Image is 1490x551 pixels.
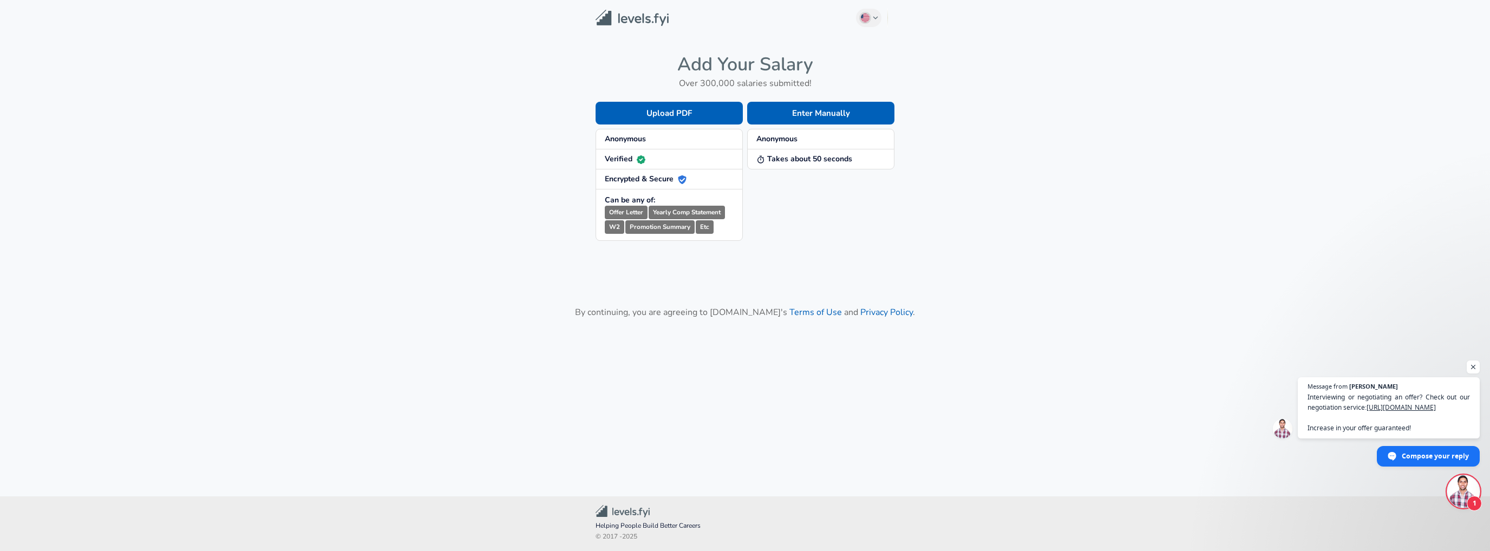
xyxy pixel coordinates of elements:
[1402,447,1469,465] span: Compose your reply
[1447,475,1480,508] div: Open chat
[605,174,687,184] strong: Encrypted & Secure
[756,154,852,164] strong: Takes about 50 seconds
[756,134,798,144] strong: Anonymous
[1308,383,1348,389] span: Message from
[860,306,913,318] a: Privacy Policy
[605,154,645,164] strong: Verified
[596,53,894,76] h4: Add Your Salary
[605,134,646,144] strong: Anonymous
[596,505,650,517] img: Levels.fyi Community
[625,220,695,234] small: Promotion Summary
[696,220,714,234] small: Etc
[596,76,894,91] h6: Over 300,000 salaries submitted!
[649,206,725,219] small: Yearly Comp Statement
[596,102,743,124] button: Upload PDF
[856,9,882,27] button: English (US)
[605,206,648,219] small: Offer Letter
[596,532,894,542] span: © 2017 - 2025
[1349,383,1398,389] span: [PERSON_NAME]
[747,102,894,124] button: Enter Manually
[605,220,624,234] small: W2
[596,10,669,27] img: Levels.fyi
[596,521,894,532] span: Helping People Build Better Careers
[605,195,655,205] strong: Can be any of:
[789,306,842,318] a: Terms of Use
[1467,496,1482,511] span: 1
[861,14,870,22] img: English (US)
[1308,392,1470,433] span: Interviewing or negotiating an offer? Check out our negotiation service: Increase in your offer g...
